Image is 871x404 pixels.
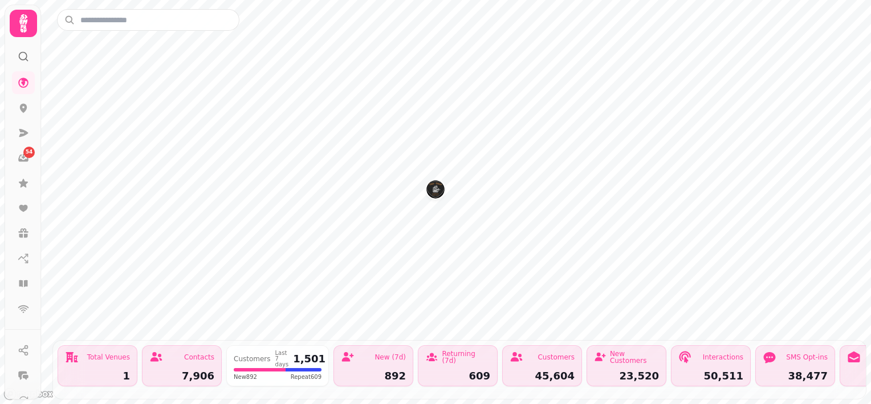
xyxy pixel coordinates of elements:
span: 54 [26,148,33,156]
div: 7,906 [149,371,214,381]
div: New Customers [610,350,659,364]
div: 50,511 [678,371,743,381]
a: 54 [12,147,35,169]
div: Contacts [184,354,214,361]
div: Total Venues [87,354,130,361]
div: 38,477 [763,371,828,381]
div: 609 [425,371,490,381]
div: Map marker [426,180,445,202]
button: The Ship Inn [426,180,445,199]
span: New 892 [234,373,257,381]
div: Interactions [703,354,743,361]
div: 892 [341,371,406,381]
div: Customers [234,355,271,362]
a: Mapbox logo [3,387,54,401]
div: 1,501 [293,354,325,364]
div: 1 [65,371,130,381]
div: SMS Opt-ins [786,354,828,361]
div: 45,604 [510,371,575,381]
div: 23,520 [594,371,659,381]
span: Repeat 609 [291,373,321,381]
div: Last 7 days [275,350,289,367]
div: Customers [538,354,575,361]
div: Returning (7d) [442,350,490,364]
div: New (7d) [375,354,406,361]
